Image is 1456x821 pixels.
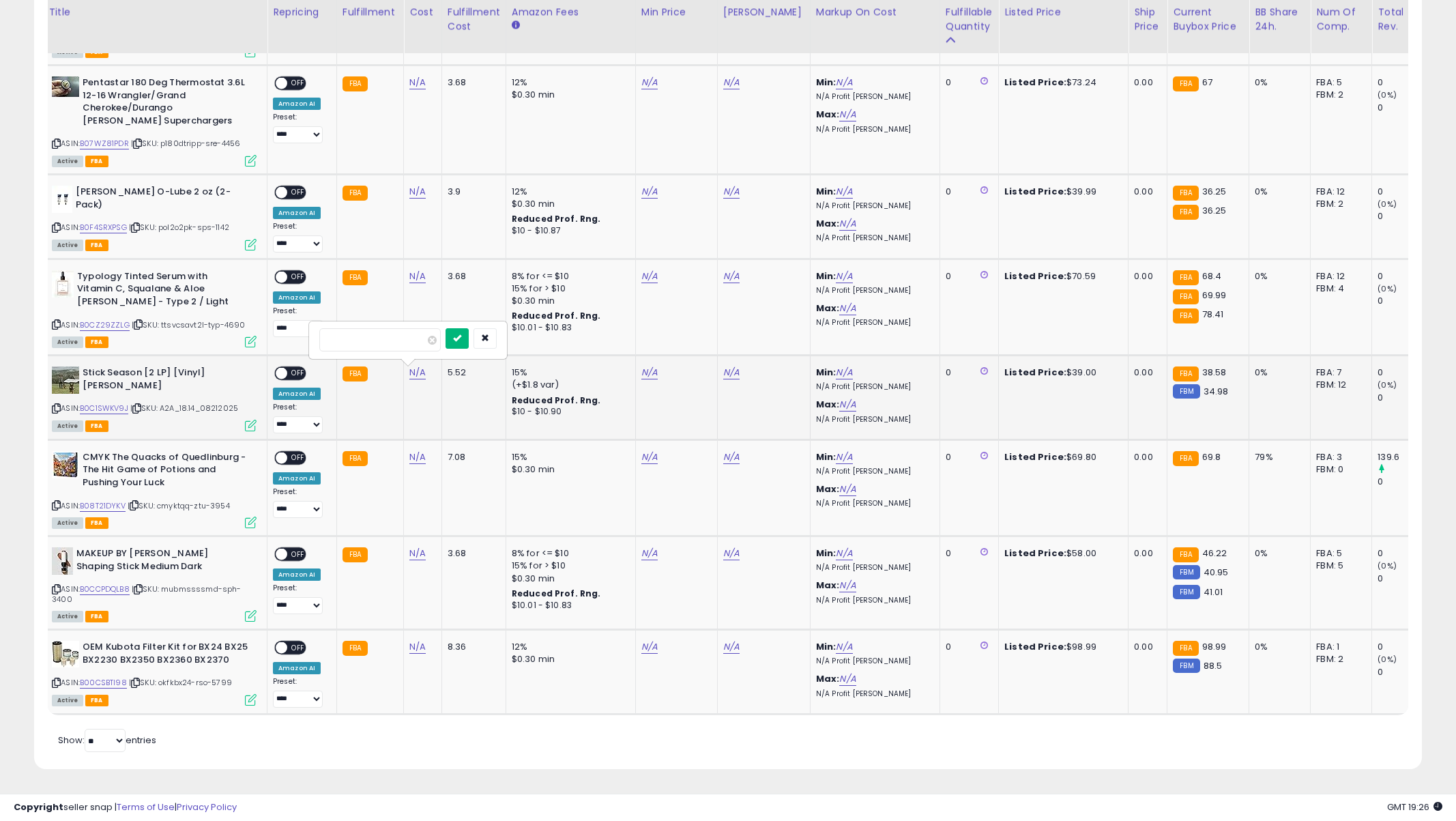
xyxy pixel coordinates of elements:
a: B0F4SRXPSG [80,222,127,233]
span: FBA [85,517,108,529]
div: ASIN: [52,366,257,430]
small: FBA [1173,308,1198,323]
div: 0 [1378,666,1433,678]
div: [PERSON_NAME] [723,5,804,19]
a: N/A [836,640,852,654]
a: N/A [723,76,740,89]
div: 0 [1378,366,1433,379]
div: 0.00 [1134,186,1156,198]
small: FBM [1173,585,1199,599]
a: N/A [839,302,856,315]
span: 68.4 [1202,270,1222,283]
small: FBA [343,641,368,656]
b: Listed Price: [1004,366,1066,379]
b: Max: [816,398,840,411]
div: Current Buybox Price [1173,5,1243,33]
small: FBA [1173,547,1198,562]
small: FBA [1173,451,1198,466]
b: Listed Price: [1004,450,1066,463]
div: $0.30 min [512,198,625,210]
div: 0 [1378,573,1433,585]
div: BB Share 24h. [1255,5,1305,33]
small: FBA [1173,366,1198,381]
div: 0 [946,76,988,89]
a: B0CZ29ZZLG [80,319,130,331]
div: $10 - $10.87 [512,225,625,237]
small: FBM [1173,565,1199,579]
small: Amazon Fees. [512,19,520,31]
p: N/A Profit [PERSON_NAME] [816,382,929,392]
a: N/A [723,640,740,654]
span: OFF [287,368,309,379]
span: 40.95 [1204,566,1229,579]
span: 34.98 [1204,385,1229,398]
a: N/A [723,450,740,464]
div: Amazon AI [273,388,321,400]
div: FBA: 12 [1316,270,1361,283]
a: N/A [839,217,856,231]
div: seller snap | | [14,801,237,814]
p: N/A Profit [PERSON_NAME] [816,233,929,243]
div: Listed Price [1004,5,1122,19]
a: N/A [836,76,852,89]
div: $0.30 min [512,295,625,307]
div: FBA: 5 [1316,547,1361,560]
div: $70.59 [1004,270,1118,283]
div: FBA: 1 [1316,641,1361,653]
b: Pentastar 180 Deg Thermostat 3.6L 12-16 Wrangler/Grand Cherokee/Durango [PERSON_NAME] Superchargers [83,76,248,130]
small: (0%) [1378,199,1397,210]
a: N/A [839,398,856,412]
span: FBA [85,611,108,622]
a: N/A [836,450,852,464]
b: Typology Tinted Serum with Vitamin C, Squalane & Aloe [PERSON_NAME] - Type 2 / Light [77,270,243,312]
div: Amazon AI [273,291,321,304]
span: All listings currently available for purchase on Amazon [52,240,83,251]
div: FBA: 3 [1316,451,1361,463]
small: FBM [1173,659,1199,673]
div: $0.30 min [512,573,625,585]
small: FBA [1173,641,1198,656]
a: N/A [641,76,658,89]
div: FBM: 0 [1316,463,1361,476]
span: All listings currently available for purchase on Amazon [52,517,83,529]
small: FBA [1173,76,1198,91]
b: Min: [816,76,836,89]
b: Listed Price: [1004,185,1066,198]
span: OFF [287,78,309,89]
small: FBA [1173,289,1198,304]
span: | SKU: A2A_18.14_08212025 [130,403,238,414]
span: FBA [85,156,108,167]
div: 0 [1378,476,1433,488]
span: | SKU: mubmssssmd-sph-3400 [52,584,242,604]
div: $0.30 min [512,89,625,101]
div: $10 - $10.90 [512,406,625,418]
span: 98.99 [1202,640,1227,653]
div: Amazon AI [273,472,321,485]
div: 7.08 [448,451,495,463]
a: N/A [641,366,658,379]
b: Reduced Prof. Rng. [512,394,601,406]
a: N/A [641,185,658,199]
span: All listings currently available for purchase on Amazon [52,611,83,622]
a: N/A [641,450,658,464]
div: 0 [1378,547,1433,560]
a: N/A [409,76,426,89]
span: OFF [287,271,309,283]
p: N/A Profit [PERSON_NAME] [816,415,929,424]
span: FBA [85,336,108,348]
a: N/A [839,579,856,592]
div: 12% [512,186,625,198]
div: ASIN: [52,76,257,165]
div: Num of Comp. [1316,5,1366,33]
span: OFF [287,549,309,560]
small: FBA [343,366,368,381]
img: 31ruPp6fFJL._SL40_.jpg [52,547,73,575]
span: 41.01 [1204,586,1223,599]
div: 0 [946,186,988,198]
div: 0.00 [1134,641,1156,653]
p: N/A Profit [PERSON_NAME] [816,563,929,573]
span: | SKU: cmyktqq-ztu-3954 [128,500,230,511]
a: N/A [409,366,426,379]
span: | SKU: okfkbx24-rso-5799 [129,677,232,688]
div: $69.80 [1004,451,1118,463]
